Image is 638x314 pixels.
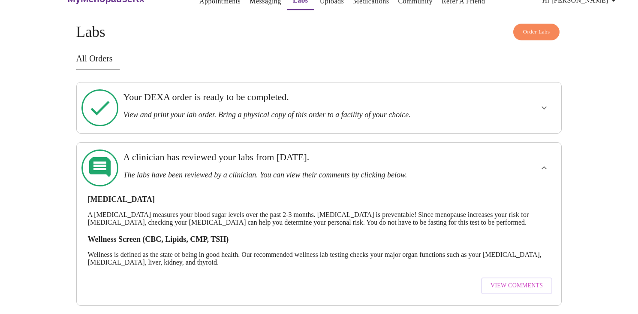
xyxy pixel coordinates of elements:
[513,24,560,40] button: Order Labs
[88,195,551,204] h3: [MEDICAL_DATA]
[88,211,551,226] p: A [MEDICAL_DATA] measures your blood sugar levels over the past 2-3 months. [MEDICAL_DATA] is pre...
[123,171,468,180] h3: The labs have been reviewed by a clinician. You can view their comments by clicking below.
[123,152,468,163] h3: A clinician has reviewed your labs from [DATE].
[523,27,550,37] span: Order Labs
[76,54,562,64] h3: All Orders
[479,273,554,299] a: View Comments
[88,235,551,244] h3: Wellness Screen (CBC, Lipids, CMP, TSH)
[88,251,551,266] p: Wellness is defined as the state of being in good health. Our recommended wellness lab testing ch...
[491,280,543,291] span: View Comments
[481,277,552,294] button: View Comments
[534,158,554,178] button: show more
[123,110,468,119] h3: View and print your lab order. Bring a physical copy of this order to a facility of your choice.
[534,98,554,118] button: show more
[123,91,468,103] h3: Your DEXA order is ready to be completed.
[76,24,562,41] h4: Labs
